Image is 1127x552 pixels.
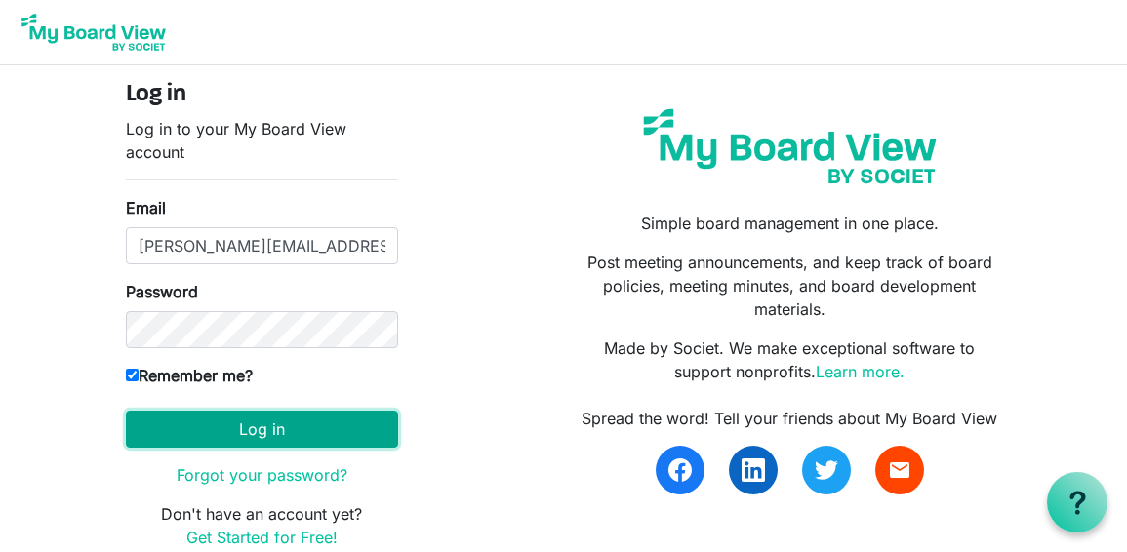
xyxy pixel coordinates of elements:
[126,117,398,164] p: Log in to your My Board View account
[888,458,911,482] span: email
[16,8,172,57] img: My Board View Logo
[631,97,949,196] img: my-board-view-societ.svg
[578,407,1001,430] div: Spread the word! Tell your friends about My Board View
[126,369,139,381] input: Remember me?
[875,446,924,494] a: email
[126,411,398,448] button: Log in
[816,362,905,381] a: Learn more.
[668,458,692,482] img: facebook.svg
[186,528,338,547] a: Get Started for Free!
[578,251,1001,321] p: Post meeting announcements, and keep track of board policies, meeting minutes, and board developm...
[177,465,347,485] a: Forgot your password?
[126,81,398,109] h4: Log in
[742,458,765,482] img: linkedin.svg
[578,212,1001,235] p: Simple board management in one place.
[578,336,1001,383] p: Made by Societ. We make exceptional software to support nonprofits.
[126,280,198,303] label: Password
[815,458,838,482] img: twitter.svg
[126,502,398,549] p: Don't have an account yet?
[126,196,166,219] label: Email
[126,364,253,387] label: Remember me?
